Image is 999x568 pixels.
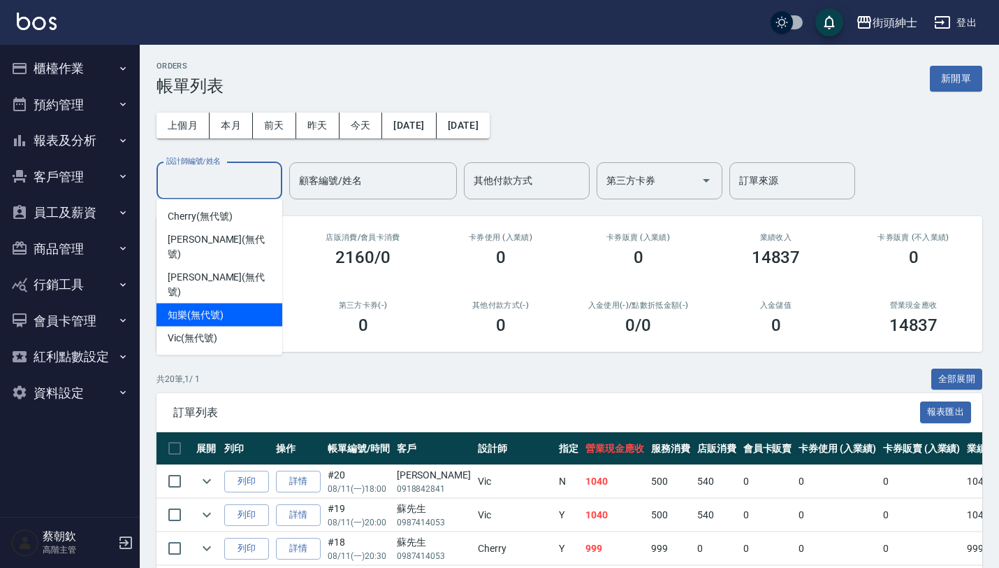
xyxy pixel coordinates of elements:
label: 設計師編號/姓名 [166,156,221,166]
span: [PERSON_NAME] (無代號) [168,270,271,299]
a: 報表匯出 [920,405,972,418]
a: 詳情 [276,538,321,560]
h2: 第三方卡券(-) [311,301,415,310]
button: 本月 [210,113,253,139]
button: 登出 [928,10,982,36]
td: Y [555,499,582,532]
button: 行銷工具 [6,267,134,303]
td: 999 [648,532,694,565]
div: 街頭紳士 [873,14,917,31]
a: 詳情 [276,504,321,526]
td: 0 [740,532,796,565]
h2: 卡券販賣 (不入業績) [861,233,965,242]
th: 卡券販賣 (入業績) [880,432,964,465]
h3: 2160/0 [335,248,391,267]
button: Open [695,169,717,192]
p: 0987414053 [397,516,471,529]
th: 展開 [193,432,221,465]
h3: 14837 [889,315,938,335]
button: 預約管理 [6,87,134,123]
div: [PERSON_NAME] [397,468,471,483]
td: Vic [474,465,555,498]
td: 0 [795,499,880,532]
h5: 蔡朝欽 [43,530,114,544]
h3: 0 /0 [625,315,651,335]
button: 列印 [224,471,269,492]
td: 540 [694,465,740,498]
button: 上個月 [156,113,210,139]
img: Logo [17,13,57,30]
div: 蘇先生 [397,535,471,550]
td: 0 [795,465,880,498]
span: [PERSON_NAME] (無代號) [168,232,271,262]
td: 0 [694,532,740,565]
button: 全部展開 [931,369,983,390]
span: 知樂 (無代號) [168,308,224,322]
h3: 0 [358,315,368,335]
button: 櫃檯作業 [6,50,134,87]
td: 0 [740,465,796,498]
button: 列印 [224,538,269,560]
button: 會員卡管理 [6,303,134,339]
td: 500 [648,465,694,498]
td: 0 [880,465,964,498]
h2: 業績收入 [724,233,828,242]
button: 報表及分析 [6,122,134,159]
button: save [815,8,843,36]
p: 共 20 筆, 1 / 1 [156,373,200,385]
button: expand row [196,471,217,492]
td: #20 [324,465,393,498]
p: 08/11 (一) 18:00 [328,483,390,495]
th: 設計師 [474,432,555,465]
button: 街頭紳士 [850,8,923,37]
td: 999 [582,532,648,565]
th: 帳單編號/時間 [324,432,393,465]
th: 操作 [272,432,324,465]
p: 高階主管 [43,544,114,556]
span: Cherry (無代號) [168,209,232,224]
button: 今天 [340,113,383,139]
td: 1040 [582,465,648,498]
h2: ORDERS [156,62,224,71]
td: Y [555,532,582,565]
a: 詳情 [276,471,321,492]
button: 客戶管理 [6,159,134,195]
th: 卡券使用 (入業績) [795,432,880,465]
td: 540 [694,499,740,532]
td: 1040 [582,499,648,532]
h3: 0 [496,248,506,267]
td: Cherry [474,532,555,565]
h2: 其他付款方式(-) [449,301,553,310]
div: 蘇先生 [397,502,471,516]
td: 500 [648,499,694,532]
button: 紅利點數設定 [6,339,134,375]
button: [DATE] [437,113,490,139]
h2: 卡券販賣 (入業績) [586,233,690,242]
h2: 入金使用(-) /點數折抵金額(-) [586,301,690,310]
h3: 0 [496,315,506,335]
h3: 0 [634,248,643,267]
td: #18 [324,532,393,565]
th: 客戶 [393,432,474,465]
p: 0918842841 [397,483,471,495]
button: [DATE] [382,113,436,139]
td: #19 [324,499,393,532]
th: 營業現金應收 [582,432,648,465]
h2: 營業現金應收 [861,301,965,310]
img: Person [11,529,39,557]
h3: 14837 [752,248,801,267]
td: 0 [880,532,964,565]
span: Vic (無代號) [168,331,217,346]
td: 0 [795,532,880,565]
th: 會員卡販賣 [740,432,796,465]
h3: 0 [909,248,919,267]
button: 列印 [224,504,269,526]
a: 新開單 [930,71,982,85]
h2: 入金儲值 [724,301,828,310]
p: 08/11 (一) 20:30 [328,550,390,562]
button: 資料設定 [6,375,134,411]
h2: 店販消費 /會員卡消費 [311,233,415,242]
button: 商品管理 [6,231,134,267]
button: 報表匯出 [920,402,972,423]
td: N [555,465,582,498]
